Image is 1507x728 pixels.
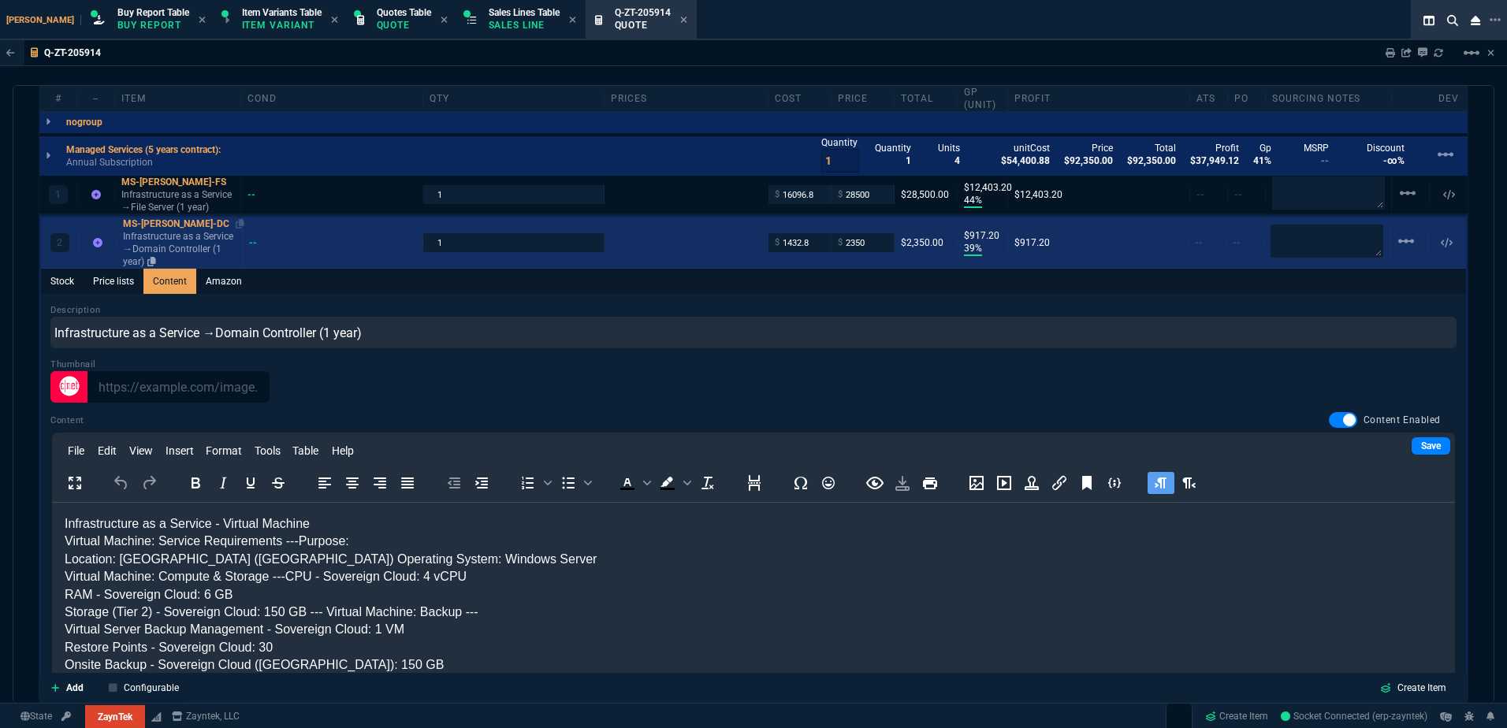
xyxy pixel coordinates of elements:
button: Justify [394,472,421,494]
div: # [39,92,77,105]
button: Align left [311,472,338,494]
div: Sourcing Notes [1266,92,1392,105]
iframe: Rich Text Area [52,503,1455,725]
div: cond [241,92,423,105]
div: GP (unit) [958,86,1008,111]
span: Q-ZT-205914 [615,7,671,18]
p: Managed Services (5 years contract): [66,143,221,156]
p: Q-ZT-205914 [44,46,101,59]
div: dev [1430,92,1468,105]
span: Buy Report Table [117,7,189,18]
nx-icon: Back to Table [6,47,15,58]
p: Infrastructure as a Service →Domain Controller (1 year) [123,230,236,268]
span: Quotes Table [377,7,431,18]
mat-icon: Example home icon [1436,145,1455,164]
a: API TOKEN [57,709,76,723]
p: 39% [964,242,982,256]
div: $917.20 [1014,236,1181,249]
label: Description [50,305,100,315]
p: Quote [377,19,431,32]
span: Format [206,444,242,457]
div: Item [115,92,241,105]
span: Help [332,444,354,457]
button: Left to right [1148,472,1174,494]
div: MS-[PERSON_NAME]-DC [123,217,236,230]
p: Infrastructure as a Service →File Server (1 year) [121,188,234,214]
button: Insert/edit image [963,472,990,494]
nx-icon: Close Tab [680,14,687,27]
span: $ [838,236,843,249]
button: Italic [210,472,236,494]
button: Fullscreen [61,472,88,494]
a: Global State [16,709,57,723]
nx-icon: Split Panels [1417,11,1441,30]
span: -- [1234,189,1242,200]
button: Insert/edit link [1046,472,1073,494]
span: -- [1195,237,1203,248]
span: $ [775,188,780,201]
button: Align center [339,472,366,494]
button: Increase indent [468,472,495,494]
span: Sales Lines Table [489,7,560,18]
div: MS-[PERSON_NAME]-FS [121,176,234,188]
a: Amazon [196,269,251,294]
a: Content [143,269,196,294]
button: Insert/edit code sample [1101,472,1128,494]
p: Add [66,681,84,695]
span: Insert [166,444,194,457]
nx-icon: Search [1441,11,1464,30]
button: Anchor [1074,472,1100,494]
div: Numbered list [515,472,554,494]
span: $ [838,188,843,201]
span: -- [1196,189,1204,200]
span: [PERSON_NAME] [6,15,81,25]
div: $12,403.20 [1014,188,1183,201]
div: PO [1228,92,1266,105]
div: -- [77,92,115,105]
div: -- [247,188,270,201]
nx-icon: Close Tab [569,14,576,27]
button: Redo [136,472,162,494]
a: Stock [41,269,84,294]
button: Insert/edit media [991,472,1018,494]
nx-icon: Item not found in Business Central. The quote is still valid. [93,237,102,248]
span: Table [292,444,318,457]
mat-icon: Example home icon [1397,232,1416,251]
p: Item Variant [242,19,321,32]
div: cost [768,92,832,105]
p: $917.20 [964,229,1001,242]
button: Decrease indent [441,472,467,494]
p: Annual Subscription [66,156,230,169]
a: msbcCompanyName [167,709,244,723]
span: Edit [98,444,117,457]
a: Create Item [1199,704,1274,728]
span: Socket Connected (erp-zayntek) [1281,711,1427,722]
div: $28,500.00 [901,188,951,201]
button: Underline [237,472,264,494]
nx-icon: Close Workbench [1464,11,1487,30]
span: File [68,444,84,457]
button: Align right [367,472,393,494]
p: Configurable [124,681,179,695]
button: Preview [861,472,888,494]
nx-icon: Close Tab [441,14,448,27]
a: Create Item [1367,678,1459,698]
a: 0WvqgwaAjnhzeYx9AACZ [1281,709,1427,723]
button: Page break [741,472,768,494]
p: $12,403.20 [964,181,1001,194]
button: Strikethrough [265,472,292,494]
p: 1 [55,188,61,201]
a: Price lists [84,269,143,294]
div: price [832,92,895,105]
div: Text color Black [614,472,653,494]
p: Quote [615,19,671,32]
nx-icon: Item not found in Business Central. The quote is still valid. [91,189,101,200]
label: Content [50,414,84,427]
div: Bullet list [555,472,594,494]
button: Bold [182,472,209,494]
button: Undo [108,472,135,494]
nx-icon: Close Tab [331,14,338,27]
p: Buy Report [117,19,189,32]
div: prices [605,92,768,105]
mat-icon: Example home icon [1398,184,1417,202]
